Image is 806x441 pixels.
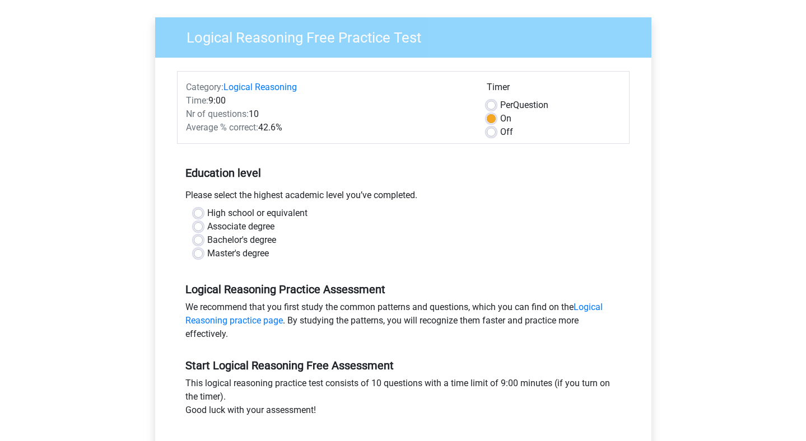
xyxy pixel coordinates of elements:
[185,359,621,372] h5: Start Logical Reasoning Free Assessment
[185,283,621,296] h5: Logical Reasoning Practice Assessment
[207,233,276,247] label: Bachelor's degree
[207,220,274,233] label: Associate degree
[487,81,621,98] div: Timer
[177,189,630,207] div: Please select the highest academic level you’ve completed.
[186,95,208,106] span: Time:
[207,247,269,260] label: Master's degree
[500,98,548,112] label: Question
[178,121,478,134] div: 42.6%
[186,109,249,119] span: Nr of questions:
[177,301,630,345] div: We recommend that you first study the common patterns and questions, which you can find on the . ...
[185,162,621,184] h5: Education level
[177,377,630,421] div: This logical reasoning practice test consists of 10 questions with a time limit of 9:00 minutes (...
[186,82,223,92] span: Category:
[207,207,308,220] label: High school or equivalent
[178,107,478,121] div: 10
[186,122,258,133] span: Average % correct:
[223,82,297,92] a: Logical Reasoning
[173,25,643,46] h3: Logical Reasoning Free Practice Test
[178,94,478,107] div: 9:00
[500,100,513,110] span: Per
[500,112,511,125] label: On
[500,125,513,139] label: Off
